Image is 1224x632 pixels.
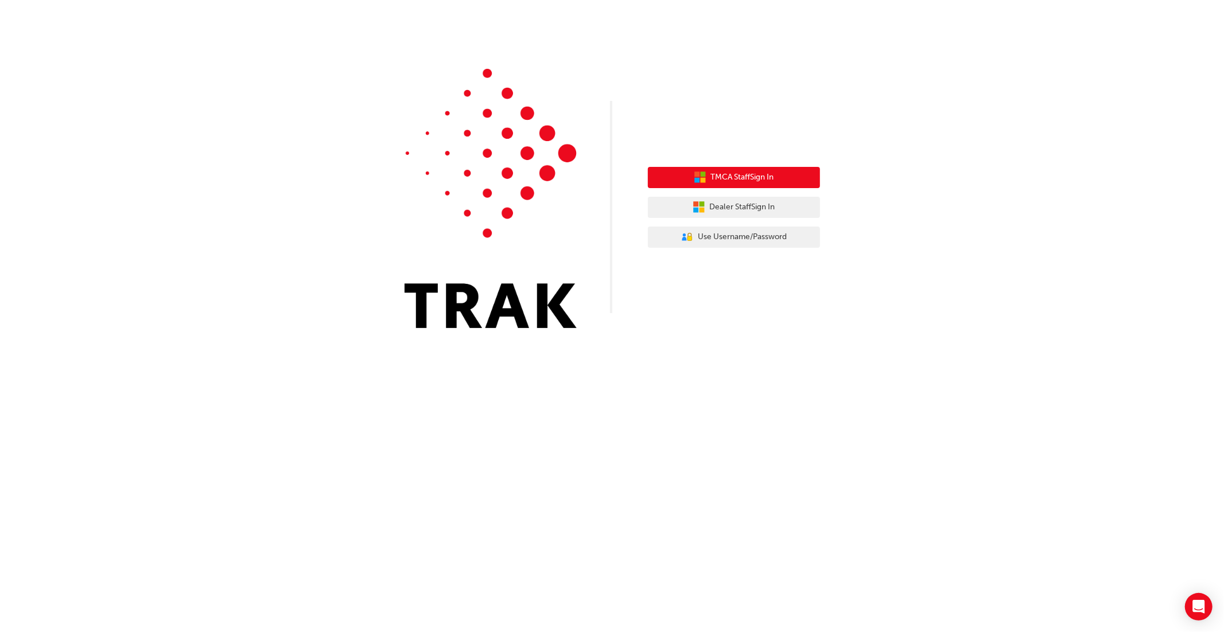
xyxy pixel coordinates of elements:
[648,167,820,188] button: TMCA StaffSign In
[648,227,820,248] button: Use Username/Password
[710,202,775,212] span: Dealer Staff Sign In
[648,197,820,218] button: Dealer StaffSign In
[711,173,774,182] span: TMCA Staff Sign In
[405,69,577,328] img: Trak
[698,232,787,241] span: Use Username/Password
[1185,593,1213,621] div: Open Intercom Messenger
